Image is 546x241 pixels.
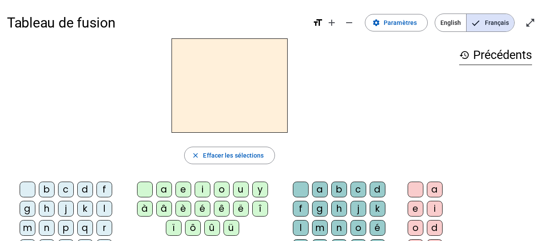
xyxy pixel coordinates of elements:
[408,220,423,236] div: o
[58,201,74,217] div: j
[214,201,230,217] div: ê
[459,45,532,65] h3: Précédents
[372,19,380,27] mat-icon: settings
[96,182,112,197] div: f
[293,201,309,217] div: f
[233,182,249,197] div: u
[58,220,74,236] div: p
[39,182,55,197] div: b
[312,17,323,28] mat-icon: format_size
[467,14,514,31] span: Français
[370,201,385,217] div: k
[96,220,112,236] div: r
[175,201,191,217] div: è
[370,182,385,197] div: d
[427,201,443,217] div: i
[350,201,366,217] div: j
[156,201,172,217] div: â
[156,182,172,197] div: a
[435,14,515,32] mat-button-toggle-group: Language selection
[326,17,337,28] mat-icon: add
[214,182,230,197] div: o
[408,201,423,217] div: e
[252,201,268,217] div: î
[459,50,470,60] mat-icon: history
[204,220,220,236] div: û
[370,220,385,236] div: é
[293,220,309,236] div: l
[427,220,443,236] div: d
[365,14,428,31] button: Paramètres
[58,182,74,197] div: c
[223,220,239,236] div: ü
[96,201,112,217] div: l
[184,147,275,164] button: Effacer les sélections
[39,220,55,236] div: n
[175,182,191,197] div: e
[233,201,249,217] div: ë
[384,17,417,28] span: Paramètres
[137,201,153,217] div: à
[344,17,354,28] mat-icon: remove
[331,201,347,217] div: h
[312,201,328,217] div: g
[350,220,366,236] div: o
[323,14,340,31] button: Augmenter la taille de la police
[350,182,366,197] div: c
[340,14,358,31] button: Diminuer la taille de la police
[166,220,182,236] div: ï
[77,182,93,197] div: d
[77,201,93,217] div: k
[7,9,306,37] h1: Tableau de fusion
[195,201,210,217] div: é
[435,14,466,31] span: English
[20,220,35,236] div: m
[185,220,201,236] div: ô
[525,17,536,28] mat-icon: open_in_full
[77,220,93,236] div: q
[39,201,55,217] div: h
[203,150,264,161] span: Effacer les sélections
[427,182,443,197] div: a
[331,220,347,236] div: n
[312,220,328,236] div: m
[522,14,539,31] button: Entrer en plein écran
[252,182,268,197] div: y
[195,182,210,197] div: i
[20,201,35,217] div: g
[312,182,328,197] div: a
[192,151,199,159] mat-icon: close
[331,182,347,197] div: b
